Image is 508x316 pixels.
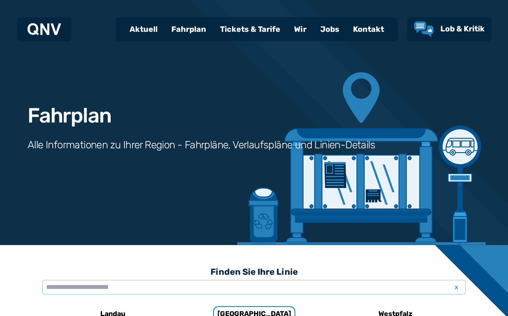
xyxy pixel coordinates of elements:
[213,18,287,40] a: Tickets & Tarife
[450,282,462,292] span: x
[28,138,375,152] h3: Alle Informationen zu Ihrer Region - Fahrpläne, Verlaufspläne und Linien-Details
[313,18,346,40] a: Jobs
[346,18,391,40] a: Kontakt
[28,105,111,126] h1: Fahrplan
[440,24,485,34] span: Lob & Kritik
[164,18,213,40] a: Fahrplan
[28,21,61,38] a: QNV Logo
[287,18,313,40] a: Wir
[414,21,485,37] a: Lob & Kritik
[42,262,466,281] h3: Finden Sie Ihre Linie
[123,18,164,40] a: Aktuell
[28,23,61,35] img: QNV Logo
